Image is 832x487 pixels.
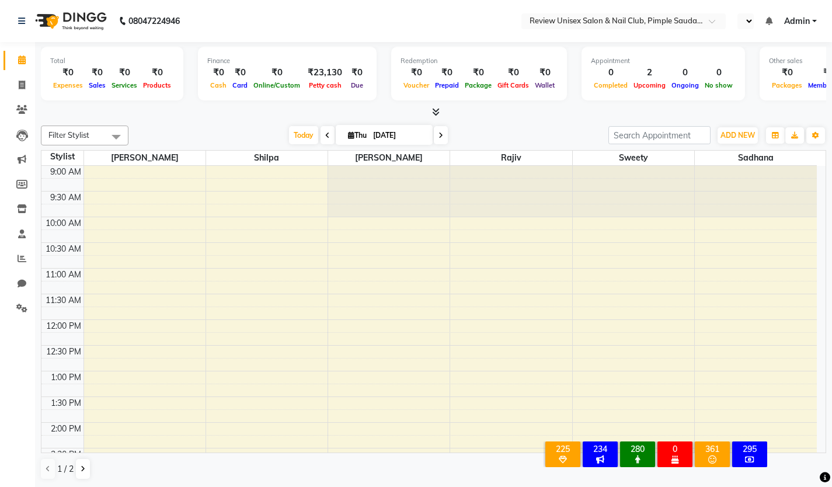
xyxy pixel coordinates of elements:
div: 11:30 AM [43,294,83,307]
div: 0 [660,444,690,454]
span: Wallet [532,81,558,89]
div: ₹0 [347,66,367,79]
div: Appointment [591,56,736,66]
div: ₹0 [532,66,558,79]
div: ₹23,130 [303,66,347,79]
span: Packages [769,81,805,89]
span: Online/Custom [250,81,303,89]
div: 0 [591,66,631,79]
span: Petty cash [306,81,344,89]
div: ₹0 [86,66,109,79]
span: Package [462,81,495,89]
span: Sadhana [695,151,817,165]
div: 1:00 PM [48,371,83,384]
div: Redemption [401,56,558,66]
div: 295 [734,444,765,454]
div: ₹0 [495,66,532,79]
div: 2:00 PM [48,423,83,435]
div: 9:30 AM [48,192,83,204]
span: Card [229,81,250,89]
div: ₹0 [462,66,495,79]
b: 08047224946 [128,5,180,37]
span: Services [109,81,140,89]
div: 1:30 PM [48,397,83,409]
div: ₹0 [769,66,805,79]
div: ₹0 [401,66,432,79]
input: Search Appointment [608,126,711,144]
div: 234 [585,444,615,454]
div: 9:00 AM [48,166,83,178]
span: Prepaid [432,81,462,89]
span: Thu [345,131,370,140]
span: Products [140,81,174,89]
span: No show [702,81,736,89]
span: Today [289,126,318,144]
div: ₹0 [229,66,250,79]
div: 225 [548,444,578,454]
div: 361 [697,444,727,454]
div: ₹0 [50,66,86,79]
span: Sweety [573,151,694,165]
div: ₹0 [250,66,303,79]
div: 12:00 PM [44,320,83,332]
div: 12:30 PM [44,346,83,358]
span: Completed [591,81,631,89]
div: ₹0 [109,66,140,79]
span: [PERSON_NAME] [84,151,206,165]
span: Gift Cards [495,81,532,89]
div: Finance [207,56,367,66]
span: Ongoing [669,81,702,89]
div: 0 [702,66,736,79]
span: Voucher [401,81,432,89]
div: 11:00 AM [43,269,83,281]
div: 10:30 AM [43,243,83,255]
span: Shilpa [206,151,328,165]
div: 10:00 AM [43,217,83,229]
span: [PERSON_NAME] [328,151,450,165]
span: Sales [86,81,109,89]
span: Rajiv [450,151,572,165]
div: ₹0 [207,66,229,79]
span: Expenses [50,81,86,89]
span: Due [348,81,366,89]
div: Total [50,56,174,66]
div: 2 [631,66,669,79]
button: ADD NEW [718,127,758,144]
div: 2:30 PM [48,448,83,461]
span: Filter Stylist [48,130,89,140]
div: 280 [622,444,653,454]
span: Admin [784,15,810,27]
span: Cash [207,81,229,89]
div: Stylist [41,151,83,163]
input: 2025-09-04 [370,127,428,144]
div: ₹0 [432,66,462,79]
span: Upcoming [631,81,669,89]
div: 0 [669,66,702,79]
span: ADD NEW [720,131,755,140]
div: ₹0 [140,66,174,79]
span: 1 / 2 [57,463,74,475]
img: logo [30,5,110,37]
